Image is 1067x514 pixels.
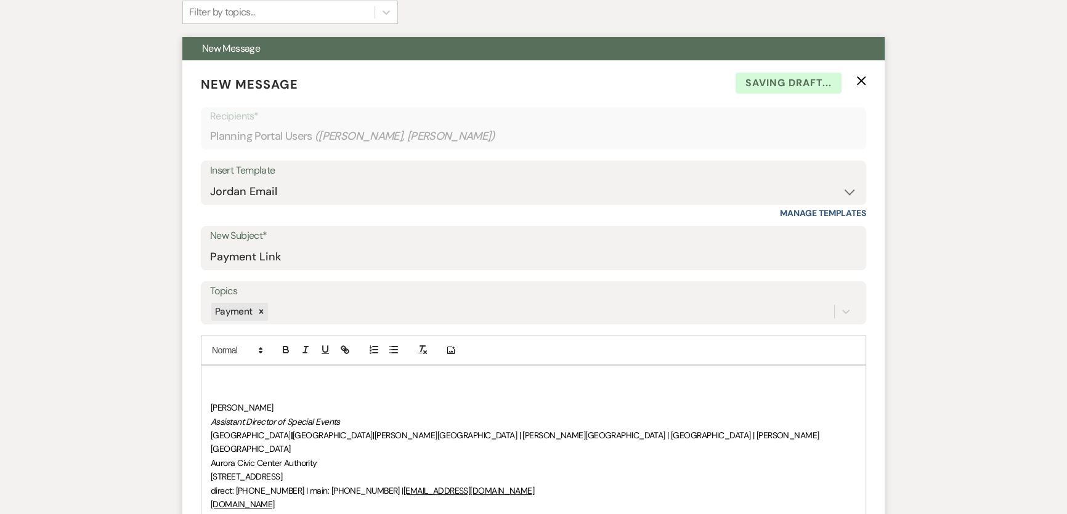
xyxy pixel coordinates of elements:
span: New Message [201,76,298,92]
div: Filter by topics... [189,5,255,20]
span: direct: [PHONE_NUMBER] I main: [PHONE_NUMBER] | [211,485,404,496]
span: ( [PERSON_NAME], [PERSON_NAME] ) [315,128,496,145]
span: [PERSON_NAME] [211,402,274,413]
em: Assistant Director of Special Events [211,416,340,427]
label: Topics [210,283,857,300]
span: [GEOGRAPHIC_DATA] [211,430,290,441]
a: [EMAIL_ADDRESS][DOMAIN_NAME] [404,485,534,496]
strong: | [372,430,374,441]
div: Payment [211,303,254,321]
span: Aurora Civic Center Authority [211,457,317,468]
p: Recipients* [210,108,857,124]
div: Insert Template [210,162,857,180]
span: Saving draft... [736,73,842,94]
a: Manage Templates [780,207,866,219]
label: New Subject* [210,227,857,245]
div: Planning Portal Users [210,124,857,148]
span: [PERSON_NAME][GEOGRAPHIC_DATA] | [PERSON_NAME][GEOGRAPHIC_DATA] | [GEOGRAPHIC_DATA] | [PERSON_NAM... [211,430,819,454]
span: [GEOGRAPHIC_DATA] [293,430,372,441]
span: [STREET_ADDRESS] [211,471,282,482]
strong: | [290,430,292,441]
a: [DOMAIN_NAME] [211,499,275,510]
span: New Message [202,42,260,55]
